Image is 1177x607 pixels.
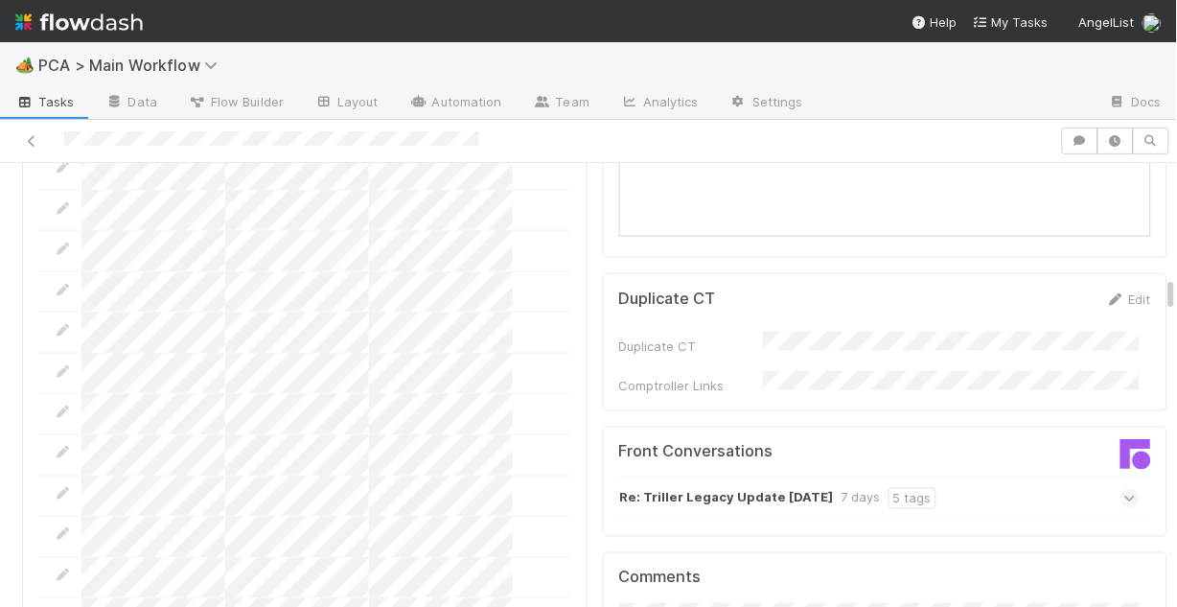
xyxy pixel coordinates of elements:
[620,488,834,509] strong: Re: Triller Legacy Update [DATE]
[1106,292,1151,307] a: Edit
[15,57,35,73] span: 🏕️
[38,56,227,75] span: PCA > Main Workflow
[394,88,518,119] a: Automation
[912,12,958,32] div: Help
[605,88,714,119] a: Analytics
[299,88,394,119] a: Layout
[1094,88,1177,119] a: Docs
[889,488,936,509] div: 5 tags
[518,88,605,119] a: Team
[619,569,1152,588] h5: Comments
[619,290,716,309] h5: Duplicate CT
[90,88,173,119] a: Data
[188,92,284,111] span: Flow Builder
[15,92,75,111] span: Tasks
[1079,14,1135,30] span: AngelList
[619,443,871,462] h5: Front Conversations
[1120,439,1151,470] img: front-logo-b4b721b83371efbadf0a.svg
[173,88,299,119] a: Flow Builder
[973,12,1049,32] a: My Tasks
[842,488,881,509] div: 7 days
[619,337,763,356] div: Duplicate CT
[15,6,143,38] img: logo-inverted-e16ddd16eac7371096b0.svg
[973,14,1049,30] span: My Tasks
[619,376,763,395] div: Comptroller Links
[714,88,819,119] a: Settings
[1142,13,1162,33] img: avatar_1c530150-f9f0-4fb8-9f5d-006d570d4582.png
